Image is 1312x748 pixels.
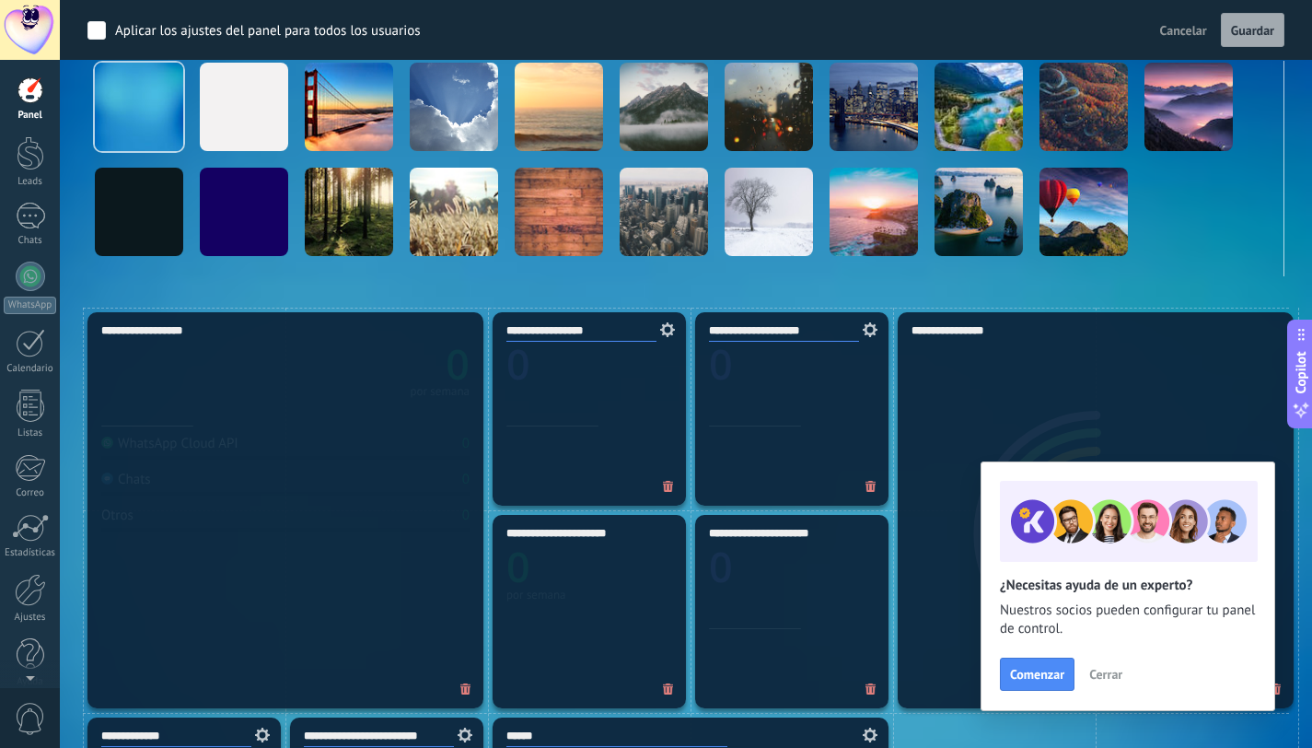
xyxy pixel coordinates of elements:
h2: ¿Necesitas ayuda de un experto? [1000,577,1256,594]
button: Cerrar [1081,660,1131,688]
button: Cancelar [1153,17,1214,44]
div: Chats [4,235,57,247]
div: Correo [4,487,57,499]
div: WhatsApp [4,297,56,314]
span: Cerrar [1089,668,1122,681]
span: Cancelar [1160,22,1207,39]
span: Nuestros socios pueden configurar tu panel de control. [1000,602,1256,638]
span: Guardar [1231,24,1274,37]
div: Listas [4,427,57,439]
div: Panel [4,110,57,122]
div: Calendario [4,363,57,375]
div: Aplicar los ajustes del panel para todos los usuarios [115,22,421,41]
button: Comenzar [1000,658,1074,691]
button: Guardar [1221,13,1284,48]
span: Comenzar [1010,668,1064,681]
div: Estadísticas [4,547,57,559]
div: Leads [4,176,57,188]
span: Copilot [1292,352,1310,394]
div: Ajustes [4,612,57,624]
